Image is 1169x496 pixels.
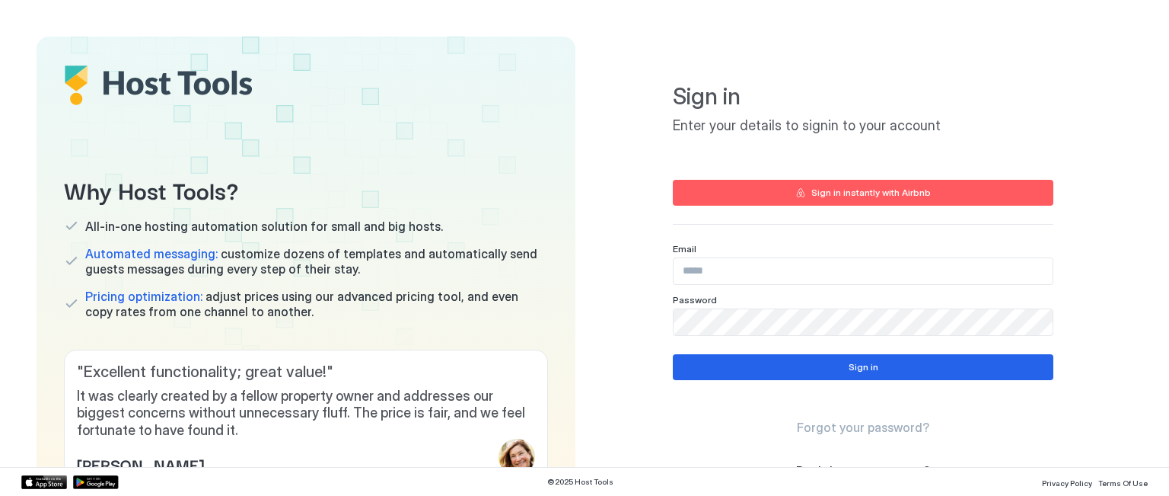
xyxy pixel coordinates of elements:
input: Input Field [674,258,1053,284]
a: Privacy Policy [1042,474,1092,490]
span: " Excellent functionality; great value! " [77,363,535,382]
span: Privacy Policy [1042,478,1092,488]
a: Forgot your password? [797,420,929,436]
span: Why Host Tools? [64,172,548,206]
div: Sign in instantly with Airbnb [811,186,931,200]
span: Don't have an account? [796,463,930,478]
a: App Store [21,475,67,489]
span: Enter your details to signin to your account [673,117,1053,135]
span: © 2025 Host Tools [547,477,613,487]
a: Terms Of Use [1098,474,1148,490]
span: Email [673,243,696,254]
span: adjust prices using our advanced pricing tool, and even copy rates from one channel to another. [85,289,548,319]
span: All-in-one hosting automation solution for small and big hosts. [85,219,443,234]
span: Pricing optimization: [85,289,202,304]
button: Sign in [673,354,1053,380]
input: Input Field [674,309,1053,335]
span: Password [673,294,717,306]
span: Automated messaging: [85,246,218,261]
span: Terms Of Use [1098,478,1148,488]
span: [PERSON_NAME] [77,453,204,475]
div: Sign in [849,360,878,374]
button: Sign in instantly with Airbnb [673,180,1053,206]
div: profile [498,439,535,475]
span: It was clearly created by a fellow property owner and addresses our biggest concerns without unne... [77,388,535,440]
a: Google Play Store [73,475,119,489]
span: customize dozens of templates and automatically send guests messages during every step of their s... [85,246,548,277]
span: Sign in [673,82,1053,111]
